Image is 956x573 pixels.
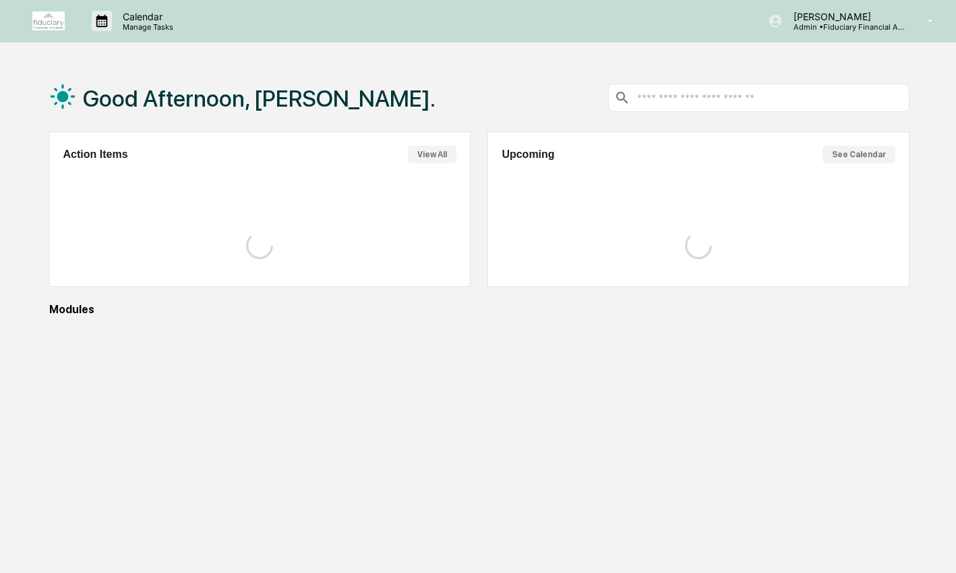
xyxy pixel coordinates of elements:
button: See Calendar [823,146,895,163]
p: Manage Tasks [112,22,180,32]
img: logo [32,11,65,30]
button: View All [408,146,456,163]
h2: Upcoming [502,148,554,161]
p: Admin • Fiduciary Financial Advisors [783,22,908,32]
div: Modules [49,303,909,316]
h1: Good Afternoon, [PERSON_NAME]. [83,85,436,112]
p: Calendar [112,11,180,22]
h2: Action Items [63,148,128,161]
p: [PERSON_NAME] [783,11,908,22]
